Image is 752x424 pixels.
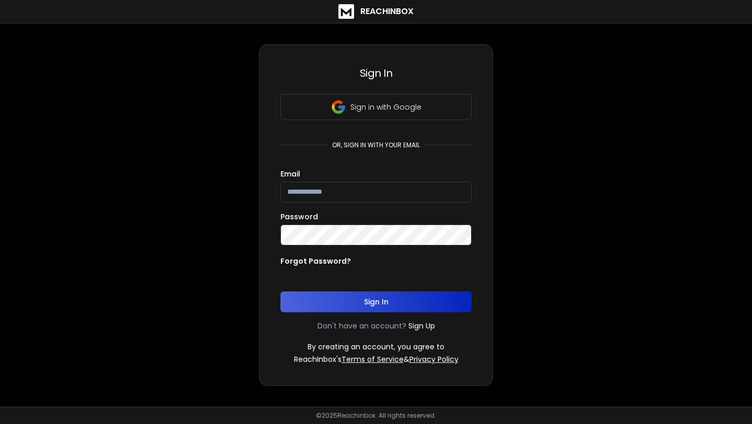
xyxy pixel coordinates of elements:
p: Sign in with Google [350,102,421,112]
p: By creating an account, you agree to [308,341,444,352]
label: Password [280,213,318,220]
a: Sign Up [408,321,435,331]
img: logo [338,4,354,19]
a: Terms of Service [342,354,404,364]
h1: ReachInbox [360,5,414,18]
a: Privacy Policy [409,354,459,364]
button: Sign In [280,291,472,312]
p: or, sign in with your email [328,141,424,149]
p: ReachInbox's & [294,354,459,364]
p: Forgot Password? [280,256,351,266]
h3: Sign In [280,66,472,80]
a: ReachInbox [338,4,414,19]
p: © 2025 Reachinbox. All rights reserved. [316,411,436,420]
p: Don't have an account? [318,321,406,331]
button: Sign in with Google [280,94,472,120]
label: Email [280,170,300,178]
